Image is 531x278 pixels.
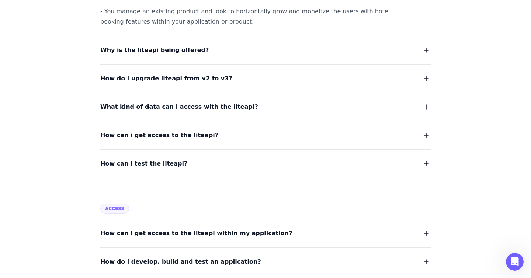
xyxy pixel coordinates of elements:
iframe: Intercom live chat [506,253,524,271]
button: How can i test the liteapi? [100,159,431,169]
span: How can i test the liteapi? [100,159,187,169]
button: What kind of data can i access with the liteapi? [100,102,431,112]
span: Access [100,204,129,214]
span: How can i get access to the liteapi within my application? [100,228,292,239]
span: How can i get access to the liteapi? [100,130,218,140]
span: How do i upgrade liteapi from v2 to v3? [100,73,232,84]
button: How do i develop, build and test an application? [100,257,431,267]
span: How do i develop, build and test an application? [100,257,261,267]
button: How can i get access to the liteapi? [100,130,431,140]
button: How can i get access to the liteapi within my application? [100,228,431,239]
button: How do i upgrade liteapi from v2 to v3? [100,73,431,84]
span: Why is the liteapi being offered? [100,45,209,55]
span: What kind of data can i access with the liteapi? [100,102,258,112]
button: Why is the liteapi being offered? [100,45,431,55]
